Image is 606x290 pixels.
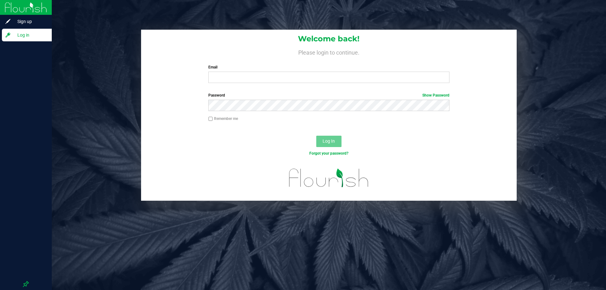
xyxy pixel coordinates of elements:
span: Log in [11,31,49,39]
span: Log In [323,139,335,144]
inline-svg: Sign up [5,18,11,25]
label: Email [208,64,449,70]
a: Show Password [422,93,449,98]
label: Pin the sidebar to full width on large screens [23,281,29,287]
span: Password [208,93,225,98]
h1: Welcome back! [141,35,517,43]
span: Sign up [11,18,49,25]
input: Remember me [208,117,213,121]
a: Forgot your password? [309,151,348,156]
img: flourish_logo.svg [282,163,376,193]
inline-svg: Log in [5,32,11,38]
button: Log In [316,136,342,147]
label: Remember me [208,116,238,121]
h4: Please login to continue. [141,48,517,56]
